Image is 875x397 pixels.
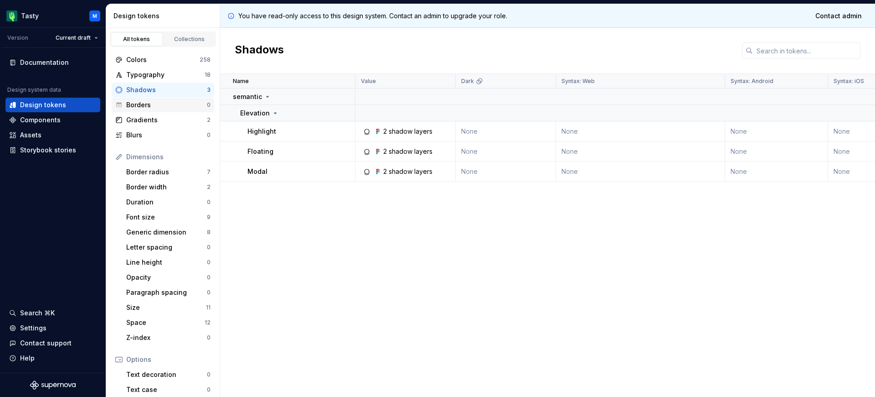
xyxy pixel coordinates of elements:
[207,131,211,139] div: 0
[56,34,91,42] span: Current draft
[93,12,97,20] div: M
[207,86,211,94] div: 3
[126,273,207,282] div: Opacity
[207,289,211,296] div: 0
[123,285,214,300] a: Paragraph spacing0
[126,385,207,394] div: Text case
[126,370,207,379] div: Text decoration
[5,306,100,320] button: Search ⌘K
[207,371,211,378] div: 0
[456,121,556,141] td: None
[126,152,211,162] div: Dimensions
[725,121,828,141] td: None
[5,321,100,335] a: Settings
[556,121,725,141] td: None
[123,367,214,382] a: Text decoration0
[126,198,207,207] div: Duration
[233,92,262,101] p: semantic
[30,381,76,390] svg: Supernova Logo
[123,195,214,209] a: Duration0
[20,58,69,67] div: Documentation
[126,318,205,327] div: Space
[207,101,211,109] div: 0
[5,143,100,157] a: Storybook stories
[126,355,211,364] div: Options
[383,127,432,136] div: 2 shadow layers
[383,167,432,176] div: 2 shadow layers
[207,168,211,176] div: 7
[123,270,214,285] a: Opacity0
[126,100,207,110] div: Borders
[126,55,200,64] div: Colors
[20,146,76,155] div: Storybook stories
[207,334,211,341] div: 0
[126,85,207,94] div: Shadows
[753,42,860,59] input: Search in tokens...
[123,315,214,330] a: Space12
[126,115,207,125] div: Gradients
[207,116,211,124] div: 2
[112,68,214,82] a: Typography18
[167,36,212,43] div: Collections
[126,213,207,222] div: Font size
[123,300,214,315] a: Size11
[207,198,211,206] div: 0
[207,274,211,281] div: 0
[112,83,214,97] a: Shadows3
[7,86,61,94] div: Design system data
[207,229,211,236] div: 8
[247,147,273,156] p: Floating
[21,11,39,21] div: Tasty
[7,34,28,42] div: Version
[2,6,104,26] button: TastyM
[456,141,556,162] td: None
[123,382,214,397] a: Text case0
[126,228,207,237] div: Generic dimension
[112,52,214,67] a: Colors258
[834,78,864,85] p: Syntax: iOS
[123,255,214,270] a: Line height0
[731,78,773,85] p: Syntax: Android
[247,127,276,136] p: Highlight
[383,147,432,156] div: 2 shadow layers
[561,78,595,85] p: Syntax: Web
[361,78,376,85] p: Value
[5,336,100,350] button: Contact support
[206,304,211,311] div: 11
[205,319,211,326] div: 12
[456,162,556,182] td: None
[126,183,207,192] div: Border width
[112,113,214,127] a: Gradients2
[207,259,211,266] div: 0
[123,225,214,240] a: Generic dimension8
[126,288,207,297] div: Paragraph spacing
[113,11,216,21] div: Design tokens
[20,115,61,125] div: Components
[207,214,211,221] div: 9
[126,258,207,267] div: Line height
[238,11,507,21] p: You have read-only access to this design system. Contact an admin to upgrade your role.
[20,339,72,348] div: Contact support
[233,78,249,85] p: Name
[725,162,828,182] td: None
[51,31,102,44] button: Current draft
[809,8,868,24] a: Contact admin
[5,98,100,112] a: Design tokens
[126,131,207,140] div: Blurs
[200,56,211,63] div: 258
[126,167,207,177] div: Border radius
[20,308,55,318] div: Search ⌘K
[461,78,474,85] p: Dark
[123,165,214,179] a: Border radius7
[114,36,160,43] div: All tokens
[205,71,211,78] div: 18
[123,240,214,255] a: Letter spacing0
[126,333,207,342] div: Z-index
[123,210,214,225] a: Font size9
[5,351,100,366] button: Help
[126,303,206,312] div: Size
[123,180,214,194] a: Border width2
[207,183,211,191] div: 2
[235,42,284,59] h2: Shadows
